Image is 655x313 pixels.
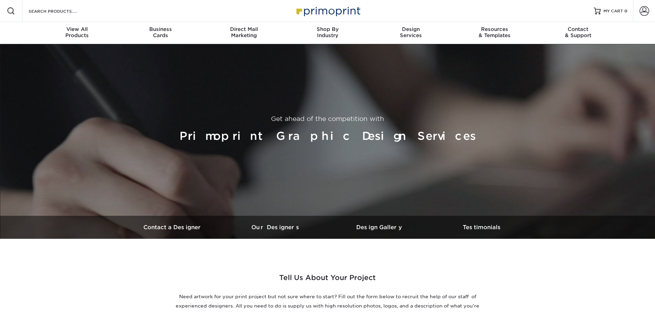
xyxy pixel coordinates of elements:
a: Testimonials [431,216,534,239]
a: Contact& Support [536,22,620,44]
h2: Tell Us About Your Project [173,272,482,289]
span: View All [35,26,119,32]
span: MY CART [603,8,623,14]
h3: Testimonials [431,224,534,231]
div: & Support [536,26,620,38]
span: Shop By [286,26,369,32]
a: Design Gallery [328,216,431,239]
a: Resources& Templates [453,22,536,44]
a: Direct MailMarketing [202,22,286,44]
h3: Design Gallery [328,224,431,231]
h3: Our Designers [225,224,328,231]
a: DesignServices [369,22,453,44]
span: Business [119,26,202,32]
div: Products [35,26,119,38]
div: & Templates [453,26,536,38]
input: SEARCH PRODUCTS..... [28,7,95,15]
img: Primoprint [293,3,362,18]
a: Our Designers [225,216,328,239]
span: 0 [624,9,627,13]
span: Design [369,26,453,32]
h1: Primoprint Graphic Design Services [124,126,531,146]
a: View AllProducts [35,22,119,44]
div: Cards [119,26,202,38]
span: Direct Mail [202,26,286,32]
a: BusinessCards [119,22,202,44]
span: Resources [453,26,536,32]
h3: Contact a Designer [121,224,225,231]
a: Shop ByIndustry [286,22,369,44]
div: Services [369,26,453,38]
div: Marketing [202,26,286,38]
span: Contact [536,26,620,32]
div: Industry [286,26,369,38]
a: Contact a Designer [121,216,225,239]
p: Get ahead of the competition with [124,114,531,124]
